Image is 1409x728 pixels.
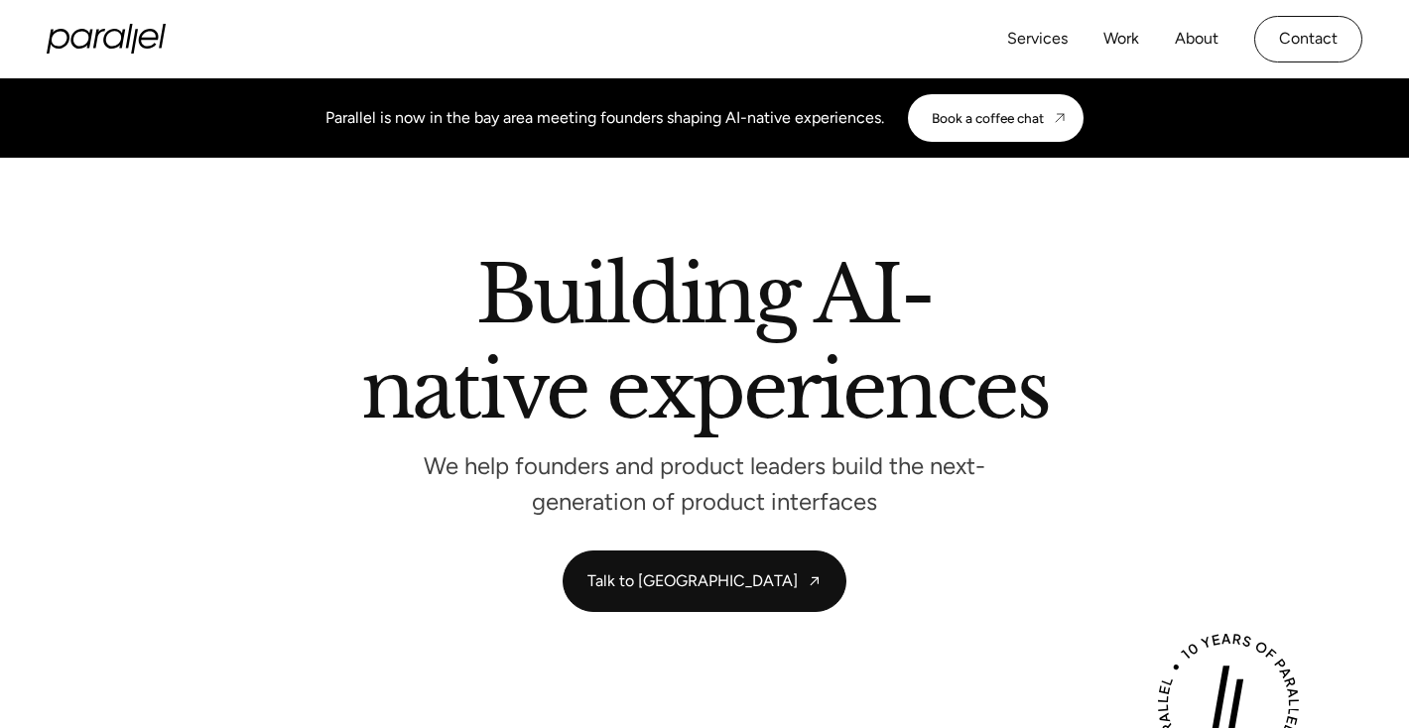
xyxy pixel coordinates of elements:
[1007,25,1068,54] a: Services
[932,110,1044,126] div: Book a coffee chat
[1175,25,1218,54] a: About
[325,106,884,130] div: Parallel is now in the bay area meeting founders shaping AI-native experiences.
[47,24,166,54] a: home
[407,458,1002,511] p: We help founders and product leaders build the next-generation of product interfaces
[1103,25,1139,54] a: Work
[908,94,1084,142] a: Book a coffee chat
[1254,16,1362,62] a: Contact
[1052,110,1068,126] img: CTA arrow image
[139,257,1270,437] h2: Building AI-native experiences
